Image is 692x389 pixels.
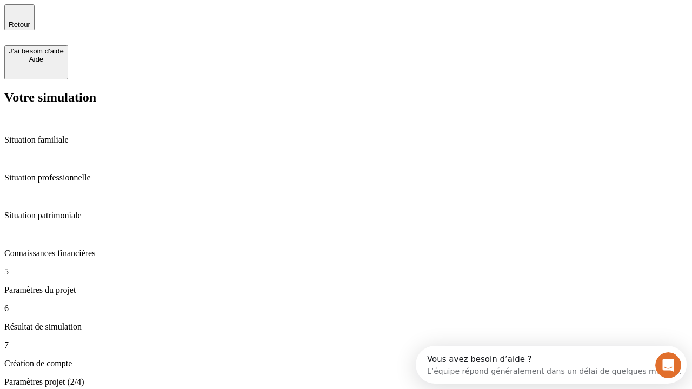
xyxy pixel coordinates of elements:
[4,377,688,387] p: Paramètres projet (2/4)
[9,55,64,63] div: Aide
[11,18,266,29] div: L’équipe répond généralement dans un délai de quelques minutes.
[4,322,688,332] p: Résultat de simulation
[4,4,298,34] div: Ouvrir le Messenger Intercom
[4,4,35,30] button: Retour
[9,47,64,55] div: J’ai besoin d'aide
[4,135,688,145] p: Situation familiale
[4,359,688,368] p: Création de compte
[9,21,30,29] span: Retour
[4,173,688,183] p: Situation professionnelle
[4,267,688,277] p: 5
[416,346,687,384] iframe: Intercom live chat discovery launcher
[4,211,688,220] p: Situation patrimoniale
[4,340,688,350] p: 7
[4,45,68,79] button: J’ai besoin d'aideAide
[655,352,681,378] iframe: Intercom live chat
[4,90,688,105] h2: Votre simulation
[11,9,266,18] div: Vous avez besoin d’aide ?
[4,249,688,258] p: Connaissances financières
[4,304,688,313] p: 6
[4,285,688,295] p: Paramètres du projet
